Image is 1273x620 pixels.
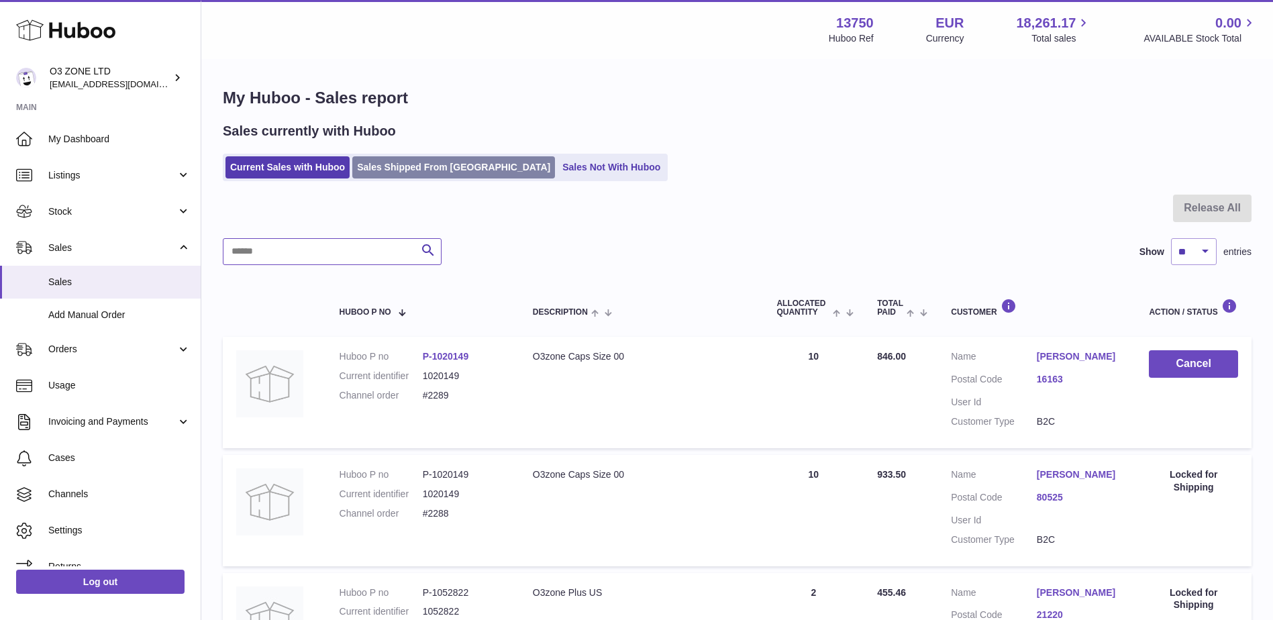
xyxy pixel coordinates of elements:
[951,415,1037,428] dt: Customer Type
[48,276,191,289] span: Sales
[340,488,423,501] dt: Current identifier
[1037,586,1123,599] a: [PERSON_NAME]
[352,156,555,178] a: Sales Shipped From [GEOGRAPHIC_DATA]
[951,350,1037,366] dt: Name
[340,308,391,317] span: Huboo P no
[951,373,1037,389] dt: Postal Code
[48,524,191,537] span: Settings
[423,370,506,382] dd: 1020149
[776,299,829,317] span: ALLOCATED Quantity
[223,122,396,140] h2: Sales currently with Huboo
[423,488,506,501] dd: 1020149
[1149,350,1238,378] button: Cancel
[951,533,1037,546] dt: Customer Type
[423,605,506,618] dd: 1052822
[423,351,469,362] a: P-1020149
[423,468,506,481] dd: P-1020149
[951,514,1037,527] dt: User Id
[533,586,750,599] div: O3zone Plus US
[340,350,423,363] dt: Huboo P no
[533,350,750,363] div: O3zone Caps Size 00
[1223,246,1252,258] span: entries
[48,205,176,218] span: Stock
[951,396,1037,409] dt: User Id
[1037,415,1123,428] dd: B2C
[236,350,303,417] img: no-photo-large.jpg
[340,605,423,618] dt: Current identifier
[340,507,423,520] dt: Channel order
[16,68,36,88] img: hello@o3zoneltd.co.uk
[951,468,1037,484] dt: Name
[48,560,191,573] span: Returns
[50,79,197,89] span: [EMAIL_ADDRESS][DOMAIN_NAME]
[1037,468,1123,481] a: [PERSON_NAME]
[877,299,903,317] span: Total paid
[926,32,964,45] div: Currency
[877,469,906,480] span: 933.50
[48,452,191,464] span: Cases
[877,587,906,598] span: 455.46
[48,415,176,428] span: Invoicing and Payments
[48,343,176,356] span: Orders
[763,455,864,566] td: 10
[951,491,1037,507] dt: Postal Code
[340,586,423,599] dt: Huboo P no
[558,156,665,178] a: Sales Not With Huboo
[829,32,874,45] div: Huboo Ref
[1016,14,1076,32] span: 18,261.17
[1037,350,1123,363] a: [PERSON_NAME]
[48,169,176,182] span: Listings
[48,488,191,501] span: Channels
[236,468,303,535] img: no-photo-large.jpg
[48,309,191,321] span: Add Manual Order
[763,337,864,448] td: 10
[877,351,906,362] span: 846.00
[533,308,588,317] span: Description
[340,468,423,481] dt: Huboo P no
[225,156,350,178] a: Current Sales with Huboo
[423,586,506,599] dd: P-1052822
[1149,299,1238,317] div: Action / Status
[836,14,874,32] strong: 13750
[223,87,1252,109] h1: My Huboo - Sales report
[48,379,191,392] span: Usage
[340,370,423,382] dt: Current identifier
[1215,14,1241,32] span: 0.00
[50,65,170,91] div: O3 ZONE LTD
[533,468,750,481] div: O3zone Caps Size 00
[1139,246,1164,258] label: Show
[1037,491,1123,504] a: 80525
[951,299,1122,317] div: Customer
[1016,14,1091,45] a: 18,261.17 Total sales
[423,507,506,520] dd: #2288
[48,133,191,146] span: My Dashboard
[1149,468,1238,494] div: Locked for Shipping
[340,389,423,402] dt: Channel order
[1037,533,1123,546] dd: B2C
[935,14,964,32] strong: EUR
[1149,586,1238,612] div: Locked for Shipping
[951,586,1037,603] dt: Name
[1031,32,1091,45] span: Total sales
[1143,14,1257,45] a: 0.00 AVAILABLE Stock Total
[1037,373,1123,386] a: 16163
[48,242,176,254] span: Sales
[423,389,506,402] dd: #2289
[16,570,185,594] a: Log out
[1143,32,1257,45] span: AVAILABLE Stock Total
